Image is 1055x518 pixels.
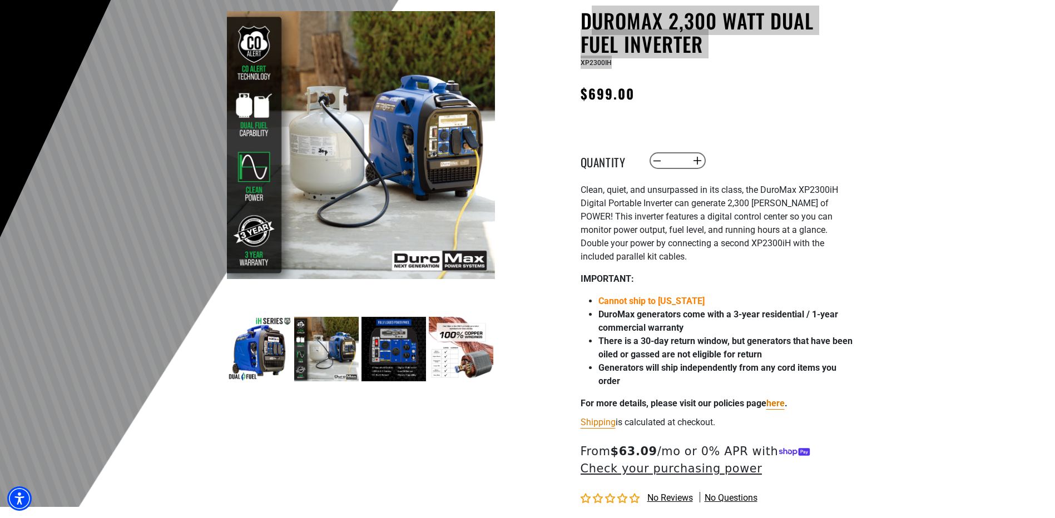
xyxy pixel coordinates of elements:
[581,273,634,284] strong: IMPORTANT:
[598,336,853,360] strong: There is a 30-day return window, but generators that have been oiled or gassed are not eligible f...
[581,153,636,168] label: Quantity
[647,492,693,503] span: No reviews
[581,185,838,262] span: Clean, quiet, and unsurpassed in its class, the DuroMax XP2300iH Digital Portable Inverter can ge...
[766,398,785,409] a: For more details, please visit our policies page here - open in a new tab
[598,296,705,306] span: Cannot ship to [US_STATE]
[598,309,838,333] strong: DuroMax generators come with a 3-year residential / 1-year commercial warranty
[581,494,642,504] span: 0.00 stars
[7,486,32,511] div: Accessibility Menu
[705,492,757,504] span: No questions
[581,398,787,409] strong: For more details, please visit our policies page .
[581,83,635,103] span: $699.00
[581,415,853,430] div: is calculated at checkout.
[581,417,616,427] a: Shipping
[581,59,612,67] span: XP2300IH
[581,9,853,56] h1: DuroMax 2,300 Watt Dual Fuel Inverter
[598,362,836,386] strong: Generators will ship independently from any cord items you order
